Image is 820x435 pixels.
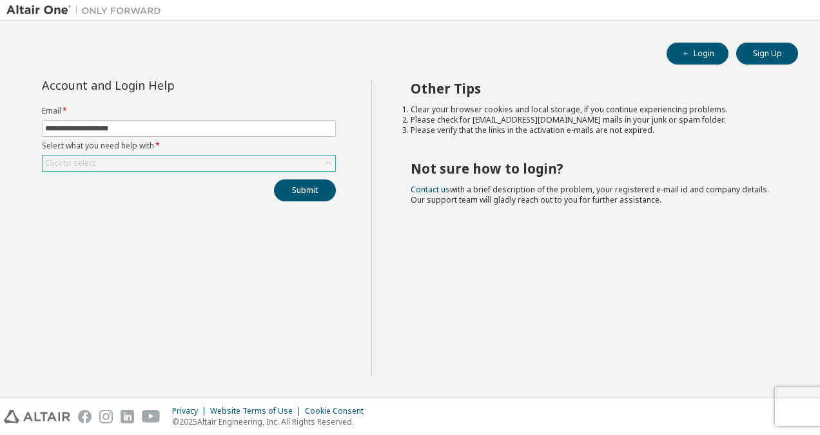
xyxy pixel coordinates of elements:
div: Privacy [172,406,210,416]
li: Please verify that the links in the activation e-mails are not expired. [411,125,776,136]
img: instagram.svg [99,410,113,423]
button: Login [667,43,728,65]
label: Select what you need help with [42,141,336,151]
h2: Not sure how to login? [411,160,776,177]
button: Sign Up [736,43,798,65]
div: Website Terms of Use [210,406,305,416]
div: Cookie Consent [305,406,371,416]
div: Account and Login Help [42,80,277,90]
button: Submit [274,179,336,201]
img: Altair One [6,4,168,17]
li: Please check for [EMAIL_ADDRESS][DOMAIN_NAME] mails in your junk or spam folder. [411,115,776,125]
img: facebook.svg [78,410,92,423]
label: Email [42,106,336,116]
div: Click to select [45,158,95,168]
a: Contact us [411,184,450,195]
img: linkedin.svg [121,410,134,423]
span: with a brief description of the problem, your registered e-mail id and company details. Our suppo... [411,184,769,205]
img: altair_logo.svg [4,410,70,423]
li: Clear your browser cookies and local storage, if you continue experiencing problems. [411,105,776,115]
p: © 2025 Altair Engineering, Inc. All Rights Reserved. [172,416,371,427]
h2: Other Tips [411,80,776,97]
img: youtube.svg [142,410,161,423]
div: Click to select [43,156,335,171]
